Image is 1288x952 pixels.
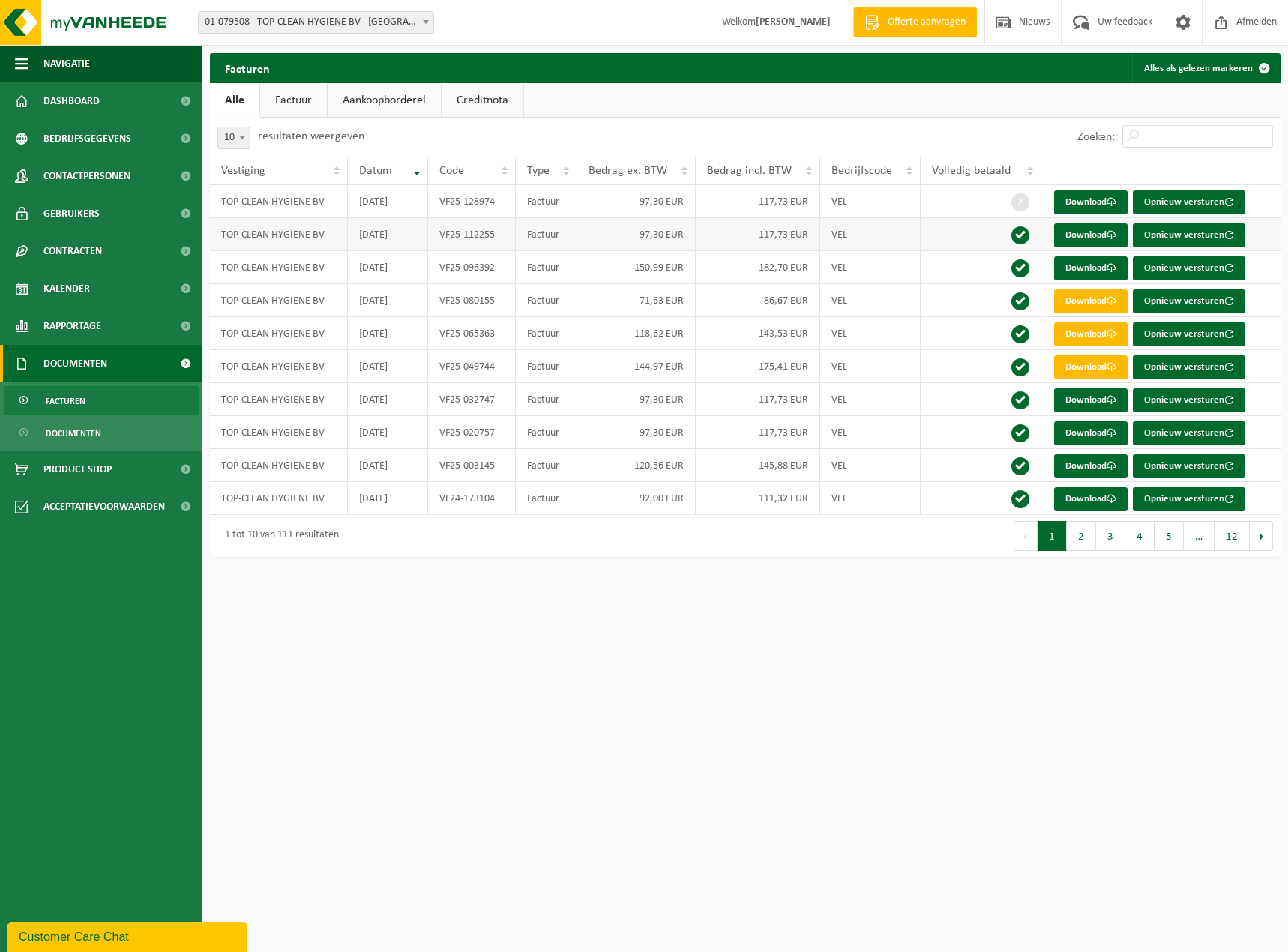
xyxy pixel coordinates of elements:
span: Kalender [43,270,90,307]
span: Rapportage [43,307,101,345]
td: VF25-020757 [428,416,517,449]
button: Opnieuw versturen [1133,355,1245,379]
td: VEL [820,449,921,482]
span: 10 [218,127,250,148]
td: Factuur [516,218,577,251]
a: Download [1054,256,1128,280]
h2: Facturen [210,53,285,82]
td: VF25-096392 [428,251,517,284]
td: VEL [820,218,921,251]
td: 111,32 EUR [696,482,820,515]
a: Documenten [4,418,199,447]
td: Factuur [516,185,577,218]
button: 12 [1215,521,1250,551]
a: Download [1054,322,1128,346]
span: Bedrijfscode [831,165,892,177]
td: Factuur [516,317,577,350]
td: 145,88 EUR [696,449,820,482]
span: Bedrag ex. BTW [589,165,667,177]
td: 97,30 EUR [577,218,696,251]
span: Gebruikers [43,195,100,232]
td: VEL [820,317,921,350]
span: 01-079508 - TOP-CLEAN HYGIENE BV - KORTRIJK [199,12,433,33]
td: Factuur [516,416,577,449]
a: Download [1054,421,1128,445]
span: … [1184,521,1215,551]
td: VEL [820,416,921,449]
a: Download [1054,223,1128,247]
td: VEL [820,350,921,383]
td: 117,73 EUR [696,383,820,416]
td: 97,30 EUR [577,185,696,218]
td: Factuur [516,251,577,284]
a: Creditnota [442,83,523,118]
a: Alle [210,83,259,118]
button: Opnieuw versturen [1133,388,1245,412]
td: 86,67 EUR [696,284,820,317]
a: Download [1054,190,1128,214]
td: [DATE] [348,383,427,416]
td: TOP-CLEAN HYGIENE BV [210,218,348,251]
td: [DATE] [348,350,427,383]
td: TOP-CLEAN HYGIENE BV [210,185,348,218]
span: Vestiging [221,165,265,177]
td: Factuur [516,449,577,482]
span: Contracten [43,232,102,270]
td: VF25-065363 [428,317,517,350]
button: Opnieuw versturen [1133,487,1245,511]
td: 117,73 EUR [696,218,820,251]
button: 2 [1067,521,1096,551]
td: VF25-080155 [428,284,517,317]
a: Download [1054,454,1128,478]
span: Dashboard [43,82,100,120]
label: Zoeken: [1077,131,1115,143]
span: Acceptatievoorwaarden [43,488,165,525]
button: Opnieuw versturen [1133,421,1245,445]
button: Opnieuw versturen [1133,322,1245,346]
div: 1 tot 10 van 111 resultaten [217,522,339,549]
td: TOP-CLEAN HYGIENE BV [210,284,348,317]
span: 01-079508 - TOP-CLEAN HYGIENE BV - KORTRIJK [198,11,434,34]
td: TOP-CLEAN HYGIENE BV [210,251,348,284]
button: Opnieuw versturen [1133,289,1245,313]
label: resultaten weergeven [258,130,364,142]
strong: [PERSON_NAME] [756,16,831,28]
td: TOP-CLEAN HYGIENE BV [210,317,348,350]
span: Volledig betaald [932,165,1011,177]
td: 120,56 EUR [577,449,696,482]
td: [DATE] [348,317,427,350]
button: Opnieuw versturen [1133,223,1245,247]
td: Factuur [516,482,577,515]
td: VF25-128974 [428,185,517,218]
span: Contactpersonen [43,157,130,195]
td: VEL [820,383,921,416]
a: Factuur [260,83,327,118]
button: Alles als gelezen markeren [1132,53,1279,83]
button: 1 [1038,521,1067,551]
td: 97,30 EUR [577,383,696,416]
td: [DATE] [348,251,427,284]
td: [DATE] [348,218,427,251]
td: [DATE] [348,482,427,515]
span: Type [527,165,550,177]
a: Download [1054,388,1128,412]
td: Factuur [516,284,577,317]
td: 175,41 EUR [696,350,820,383]
td: VF25-003145 [428,449,517,482]
button: Next [1250,521,1273,551]
td: TOP-CLEAN HYGIENE BV [210,449,348,482]
td: 150,99 EUR [577,251,696,284]
a: Aankoopborderel [328,83,441,118]
td: VEL [820,284,921,317]
td: Factuur [516,383,577,416]
span: Code [439,165,464,177]
td: VF24-173104 [428,482,517,515]
td: TOP-CLEAN HYGIENE BV [210,383,348,416]
td: 71,63 EUR [577,284,696,317]
a: Download [1054,487,1128,511]
td: 97,30 EUR [577,416,696,449]
td: 117,73 EUR [696,185,820,218]
button: Previous [1014,521,1038,551]
a: Download [1054,289,1128,313]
